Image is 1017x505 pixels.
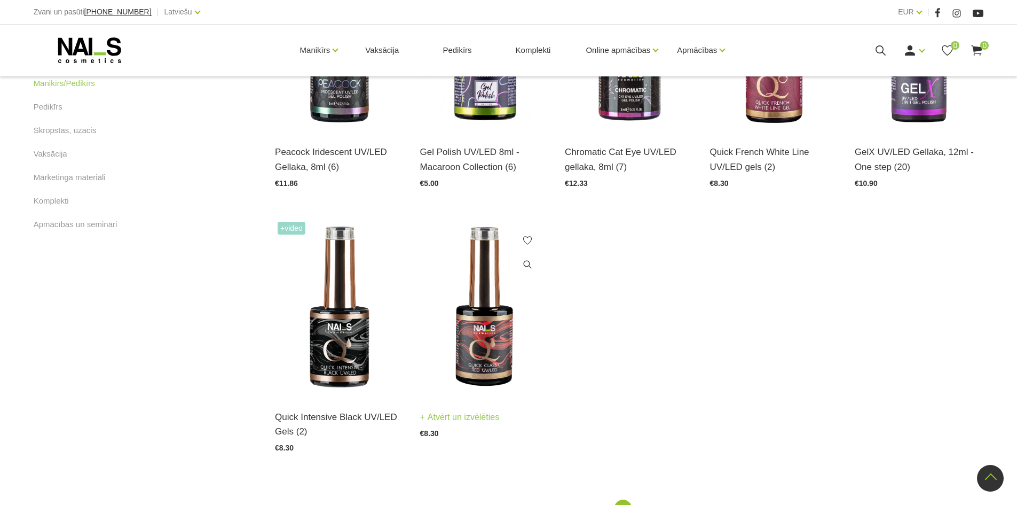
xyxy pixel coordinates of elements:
a: Pedikīrs [34,100,62,113]
span: +Video [278,222,305,235]
a: Online apmācības [586,29,650,72]
img: Quick Intensive Black - īpaši pigmentēta melnā gellaka. * Vienmērīgs pārklājums 1 kārtā bez svītr... [275,219,404,397]
a: Komplekti [507,25,559,76]
a: 0 [941,44,954,57]
a: [PHONE_NUMBER] [84,8,152,16]
a: Apmācības un semināri [34,218,117,231]
span: | [157,5,159,19]
div: Zvani un pasūti [34,5,152,19]
a: Manikīrs/Pedikīrs [34,77,95,90]
a: Latviešu [164,5,192,18]
a: Komplekti [34,195,69,207]
a: Gel Polish UV/LED 8ml - Macaroon Collection (6) [420,145,549,174]
a: Chromatic Cat Eye UV/LED gellaka, 8ml (7) [565,145,693,174]
a: 0 [970,44,983,57]
span: [PHONE_NUMBER] [84,7,152,16]
a: Quick French White Line UV/LED gels (2) [709,145,838,174]
a: GelX UV/LED Gellaka, 12ml - One step (20) [855,145,983,174]
span: €10.90 [855,179,878,188]
span: €8.30 [275,444,294,452]
a: Manikīrs [300,29,330,72]
span: | [927,5,929,19]
a: Skropstas, uzacis [34,124,97,137]
span: 0 [951,41,959,50]
a: Peacock Iridescent UV/LED Gellaka, 8ml (6) [275,145,404,174]
a: Vaksācija [357,25,407,76]
a: Pedikīrs [434,25,480,76]
a: Vaksācija [34,147,67,160]
span: 0 [980,41,989,50]
a: EUR [898,5,914,18]
a: Atvērt un izvēlēties [420,410,500,425]
a: Apmācības [677,29,717,72]
span: €8.30 [709,179,728,188]
a: Mārketinga materiāli [34,171,106,184]
span: €5.00 [420,179,439,188]
span: €8.30 [420,429,439,438]
a: Quick Intensive Black UV/LED Gels (2) [275,410,404,439]
img: Quick Classic Red - īpaši pigmentēta, augstas kvalitātes klasiskā sarkanā gellaka, kas piešķir el... [420,219,549,397]
span: €11.86 [275,179,298,188]
span: €12.33 [565,179,588,188]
